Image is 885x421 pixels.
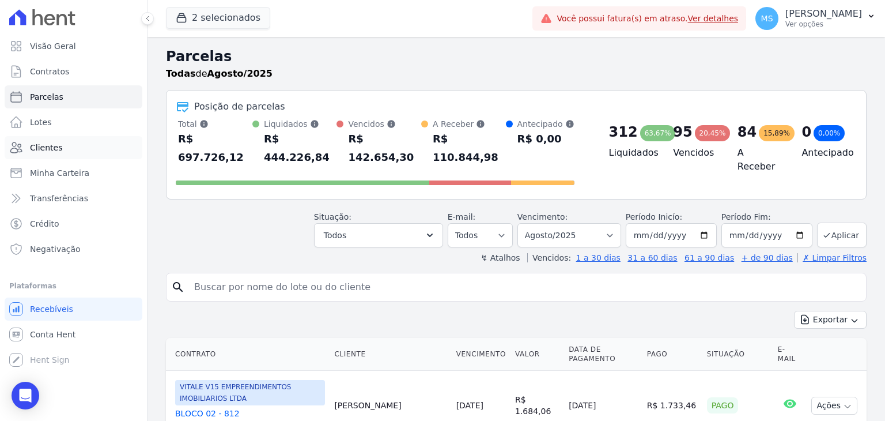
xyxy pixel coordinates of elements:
[746,2,885,35] button: MS [PERSON_NAME] Ver opções
[456,401,483,410] a: [DATE]
[702,338,773,371] th: Situação
[30,218,59,230] span: Crédito
[785,20,862,29] p: Ver opções
[673,123,692,141] div: 95
[194,100,285,114] div: Posição de parcelas
[609,146,655,160] h4: Liquidados
[814,125,845,141] div: 0,00%
[673,146,719,160] h4: Vencidos
[187,276,861,299] input: Buscar por nome do lote ou do cliente
[688,14,739,23] a: Ver detalhes
[742,253,793,262] a: + de 90 dias
[264,118,337,130] div: Liquidados
[5,161,142,185] a: Minha Carteira
[640,125,676,141] div: 63,67%
[5,85,142,108] a: Parcelas
[642,338,702,371] th: Pago
[737,146,784,174] h4: A Receber
[797,253,867,262] a: ✗ Limpar Filtros
[448,212,476,221] label: E-mail:
[324,228,346,242] span: Todos
[817,223,867,247] button: Aplicar
[30,116,52,128] span: Lotes
[5,238,142,261] a: Negativação
[171,280,185,294] i: search
[30,329,75,340] span: Conta Hent
[801,123,811,141] div: 0
[707,397,739,414] div: Pago
[5,136,142,159] a: Clientes
[166,46,867,67] h2: Parcelas
[433,130,506,167] div: R$ 110.844,98
[166,7,270,29] button: 2 selecionados
[348,118,421,130] div: Vencidos
[721,211,812,223] label: Período Fim:
[609,123,638,141] div: 312
[5,212,142,235] a: Crédito
[264,130,337,167] div: R$ 444.226,84
[30,66,69,77] span: Contratos
[5,111,142,134] a: Lotes
[30,303,73,315] span: Recebíveis
[30,142,62,153] span: Clientes
[785,8,862,20] p: [PERSON_NAME]
[794,311,867,329] button: Exportar
[627,253,677,262] a: 31 a 60 dias
[510,338,564,371] th: Valor
[314,212,351,221] label: Situação:
[5,35,142,58] a: Visão Geral
[9,279,138,293] div: Plataformas
[30,243,81,255] span: Negativação
[517,212,568,221] label: Vencimento:
[207,68,273,79] strong: Agosto/2025
[576,253,621,262] a: 1 a 30 dias
[30,193,88,204] span: Transferências
[564,338,642,371] th: Data de Pagamento
[452,338,510,371] th: Vencimento
[773,338,807,371] th: E-mail
[30,40,76,52] span: Visão Geral
[12,382,39,409] div: Open Intercom Messenger
[517,130,574,148] div: R$ 0,00
[5,298,142,321] a: Recebíveis
[527,253,571,262] label: Vencidos:
[684,253,734,262] a: 61 a 90 dias
[626,212,682,221] label: Período Inicío:
[30,167,89,179] span: Minha Carteira
[5,60,142,83] a: Contratos
[517,118,574,130] div: Antecipado
[348,130,421,167] div: R$ 142.654,30
[330,338,451,371] th: Cliente
[5,187,142,210] a: Transferências
[737,123,757,141] div: 84
[761,14,773,22] span: MS
[178,130,252,167] div: R$ 697.726,12
[178,118,252,130] div: Total
[481,253,520,262] label: ↯ Atalhos
[314,223,443,247] button: Todos
[557,13,738,25] span: Você possui fatura(s) em atraso.
[166,68,196,79] strong: Todas
[695,125,731,141] div: 20,45%
[801,146,848,160] h4: Antecipado
[759,125,795,141] div: 15,89%
[5,323,142,346] a: Conta Hent
[811,397,857,415] button: Ações
[175,380,325,405] span: VITALE V15 EMPREENDIMENTOS IMOBILIARIOS LTDA
[30,91,63,103] span: Parcelas
[166,67,273,81] p: de
[166,338,330,371] th: Contrato
[433,118,506,130] div: A Receber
